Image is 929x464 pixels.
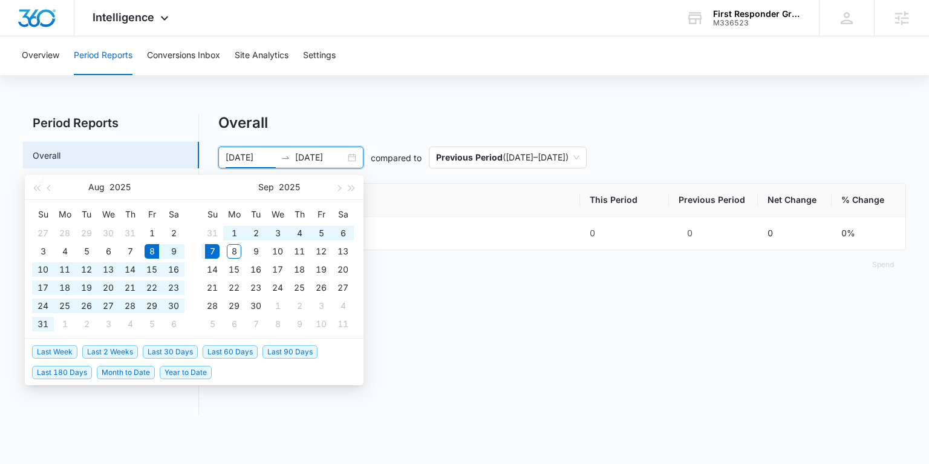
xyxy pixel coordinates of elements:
div: 30 [101,226,116,240]
div: 10 [314,317,328,331]
div: 14 [123,262,137,277]
h1: Overall [218,114,268,132]
div: 4 [292,226,307,240]
div: 22 [227,280,241,295]
div: 17 [270,262,285,277]
div: 24 [36,299,50,313]
div: 2 [249,226,263,240]
td: 2025-08-03 [32,242,54,260]
div: 2 [292,299,307,313]
td: 2025-09-11 [288,242,310,260]
td: 2025-09-12 [310,242,332,260]
input: Start date [226,151,276,164]
div: 13 [101,262,116,277]
th: This Period [580,184,669,217]
div: 29 [145,299,159,313]
div: 8 [270,317,285,331]
td: 2025-08-22 [141,279,163,297]
td: 2025-08-06 [97,242,119,260]
div: 29 [227,299,241,313]
div: 8 [227,244,241,259]
div: 22 [145,280,159,295]
div: 1 [227,226,241,240]
div: 1 [57,317,72,331]
div: 3 [270,226,285,240]
td: 2025-08-13 [97,260,119,279]
div: 15 [227,262,241,277]
div: 27 [36,226,50,240]
td: 2025-08-11 [54,260,76,279]
th: Net Change [758,184,832,217]
td: 2025-09-13 [332,242,354,260]
td: 2025-08-21 [119,279,141,297]
div: 2 [166,226,181,240]
td: 2025-08-27 [97,297,119,315]
td: 2025-10-06 [223,315,245,333]
th: Sa [332,205,354,224]
td: 2025-09-18 [288,260,310,279]
button: Spend [860,250,906,279]
td: 2025-10-02 [288,297,310,315]
td: 2025-09-20 [332,260,354,279]
th: Mo [54,205,76,224]
td: 2025-08-23 [163,279,184,297]
div: 3 [36,244,50,259]
td: 2025-08-14 [119,260,141,279]
span: Last 2 Weeks [82,345,138,359]
td: 2025-10-10 [310,315,332,333]
div: 28 [205,299,220,313]
div: 3 [314,299,328,313]
div: account id [713,19,801,27]
th: Fr [141,205,163,224]
td: 2025-09-21 [201,279,223,297]
div: 4 [57,244,72,259]
td: 2025-09-01 [54,315,76,333]
td: 2025-07-30 [97,224,119,242]
td: 2025-08-20 [97,279,119,297]
th: Fr [310,205,332,224]
button: Site Analytics [235,36,288,75]
div: 15 [145,262,159,277]
span: Year to Date [160,366,212,379]
button: Overview [22,36,59,75]
div: 12 [79,262,94,277]
div: 11 [336,317,350,331]
div: 6 [336,226,350,240]
div: 1 [145,226,159,240]
p: 0% [841,227,855,240]
div: 7 [249,317,263,331]
div: 6 [227,317,241,331]
td: 2025-09-05 [141,315,163,333]
td: 2025-08-08 [141,242,163,260]
div: 31 [123,226,137,240]
td: 2025-08-29 [141,297,163,315]
td: 2025-10-04 [332,297,354,315]
td: 2025-10-08 [267,315,288,333]
th: Metric [219,184,579,217]
td: 2025-09-23 [245,279,267,297]
th: We [267,205,288,224]
div: 20 [101,280,116,295]
span: Last 90 Days [262,345,318,359]
td: 2025-08-07 [119,242,141,260]
td: 2025-09-10 [267,242,288,260]
th: Mo [223,205,245,224]
td: 2025-09-25 [288,279,310,297]
span: Month to Date [97,366,155,379]
div: 24 [270,280,285,295]
td: 2025-09-28 [201,297,223,315]
td: 2025-10-09 [288,315,310,333]
td: 2025-10-05 [201,315,223,333]
td: 2025-09-07 [201,242,223,260]
td: 2025-09-08 [223,242,245,260]
div: 25 [57,299,72,313]
button: Settings [303,36,336,75]
td: 2025-08-04 [54,242,76,260]
td: 2025-08-12 [76,260,97,279]
button: 2025 [109,175,131,199]
td: 2025-09-30 [245,297,267,315]
span: Intelligence [93,11,154,24]
div: 4 [336,299,350,313]
button: 2025 [279,175,300,199]
td: 2025-09-06 [163,315,184,333]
